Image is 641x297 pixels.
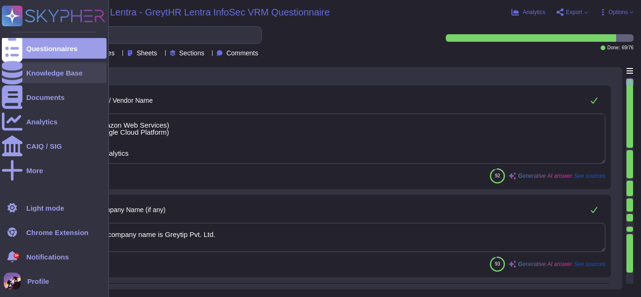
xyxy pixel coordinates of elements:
[26,205,64,212] div: Light mode
[4,273,21,289] img: user
[518,261,572,267] span: Generative AI answer
[26,143,62,150] div: CAIQ / SIG
[26,229,89,236] div: Chrome Extension
[523,9,545,15] span: Analytics
[26,45,77,52] div: Questionnaires
[75,206,166,213] span: Parent Company Name (if any)
[26,253,69,260] span: Notifications
[2,38,107,59] a: Questionnaires
[2,87,107,107] a: Documents
[2,222,107,243] a: Chrome Extension
[64,223,605,252] textarea: The parent company name is Greytip Pvt. Ltd.
[26,69,83,76] div: Knowledge Base
[26,167,43,174] div: More
[2,111,107,132] a: Analytics
[2,136,107,156] a: CAIQ / SIG
[110,8,330,17] span: Lentra - GreytHR Lentra InfoSec VRM Questionnaire
[2,271,27,291] button: user
[609,9,628,15] span: Options
[137,50,157,56] span: Sheets
[64,114,605,164] textarea: - AWS (Amazon Web Services) - GCP (Google Cloud Platform) - MongoDB - Kickbox - Google Analytics
[495,261,500,267] span: 93
[566,9,582,15] span: Export
[37,27,261,43] input: Search by keywords
[2,62,107,83] a: Knowledge Base
[495,173,500,178] span: 92
[574,173,605,179] span: See sources
[226,50,258,56] span: Comments
[607,46,620,50] span: Done:
[75,97,153,104] span: Third Party / Vendor Name
[26,118,58,125] div: Analytics
[27,278,49,285] span: Profile
[574,261,605,267] span: See sources
[518,173,572,179] span: Generative AI answer
[511,8,545,16] button: Analytics
[26,94,65,101] div: Documents
[14,253,19,259] div: 9+
[622,46,633,50] span: 69 / 76
[179,50,205,56] span: Sections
